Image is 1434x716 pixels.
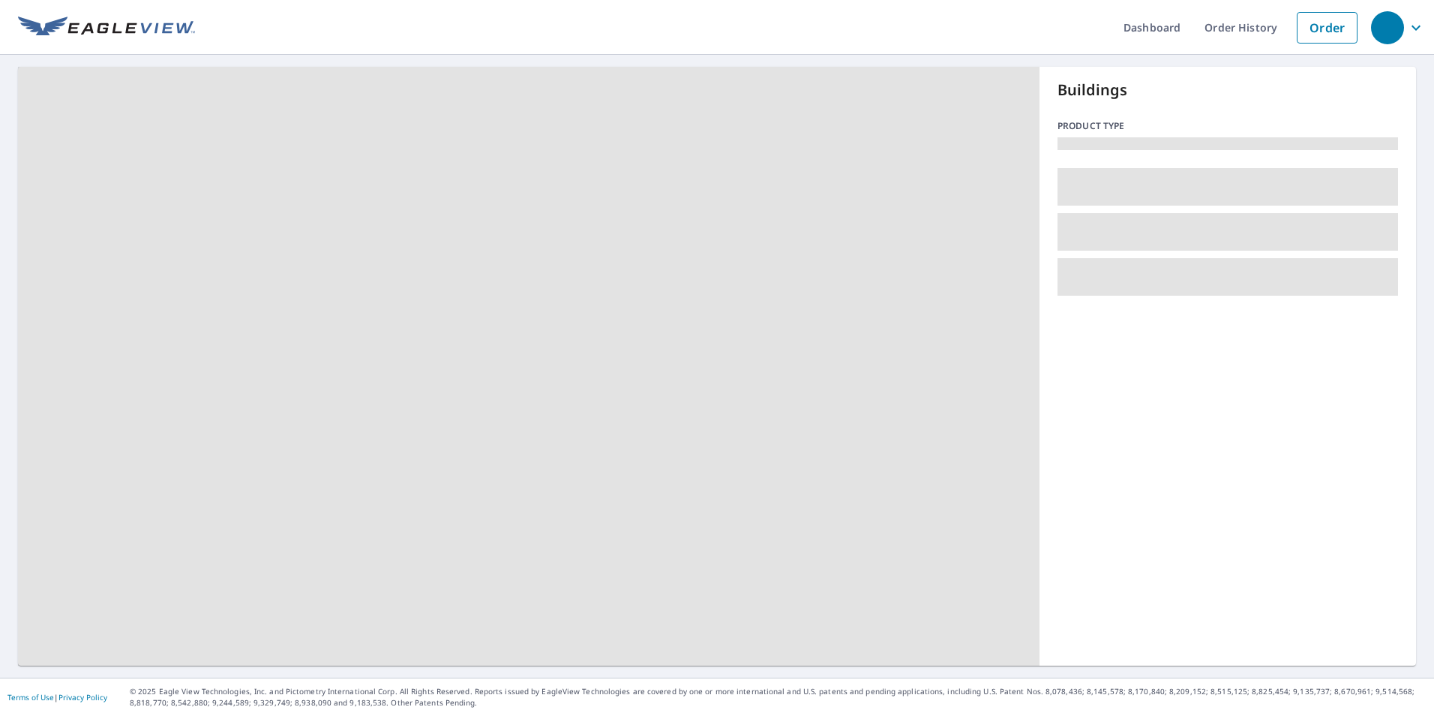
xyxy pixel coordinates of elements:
p: | [7,693,107,702]
a: Order [1297,12,1357,44]
img: EV Logo [18,17,195,39]
p: Buildings [1057,79,1398,101]
p: © 2025 Eagle View Technologies, Inc. and Pictometry International Corp. All Rights Reserved. Repo... [130,686,1426,708]
a: Terms of Use [7,692,54,702]
p: Product type [1057,119,1398,133]
a: Privacy Policy [58,692,107,702]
